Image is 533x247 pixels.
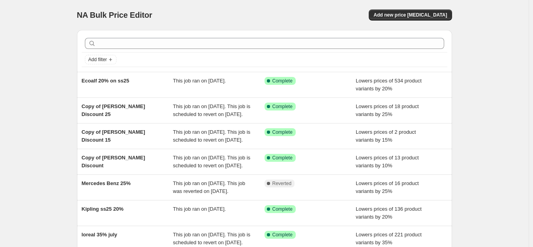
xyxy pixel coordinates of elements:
[373,12,447,18] span: Add new price [MEDICAL_DATA]
[272,103,293,110] span: Complete
[173,129,250,143] span: This job ran on [DATE]. This job is scheduled to revert on [DATE].
[272,232,293,238] span: Complete
[82,206,124,212] span: Kipling ss25 20%
[77,11,152,19] span: NA Bulk Price Editor
[356,103,419,117] span: Lowers prices of 18 product variants by 25%
[356,206,422,220] span: Lowers prices of 136 product variants by 20%
[173,232,250,245] span: This job ran on [DATE]. This job is scheduled to revert on [DATE].
[173,78,226,84] span: This job ran on [DATE].
[356,155,419,168] span: Lowers prices of 13 product variants by 10%
[88,56,107,63] span: Add filter
[82,78,129,84] span: Ecoalf 20% on ss25
[173,155,250,168] span: This job ran on [DATE]. This job is scheduled to revert on [DATE].
[356,232,422,245] span: Lowers prices of 221 product variants by 35%
[173,180,245,194] span: This job ran on [DATE]. This job was reverted on [DATE].
[272,206,293,212] span: Complete
[82,232,117,238] span: loreal 35% july
[173,103,250,117] span: This job ran on [DATE]. This job is scheduled to revert on [DATE].
[82,180,131,186] span: Mercedes Benz 25%
[272,180,292,187] span: Reverted
[85,55,116,64] button: Add filter
[82,155,145,168] span: Copy of [PERSON_NAME] Discount
[356,78,422,92] span: Lowers prices of 534 product variants by 20%
[356,180,419,194] span: Lowers prices of 16 product variants by 25%
[272,129,293,135] span: Complete
[356,129,416,143] span: Lowers prices of 2 product variants by 15%
[272,78,293,84] span: Complete
[173,206,226,212] span: This job ran on [DATE].
[369,9,452,21] button: Add new price [MEDICAL_DATA]
[272,155,293,161] span: Complete
[82,103,145,117] span: Copy of [PERSON_NAME] Discount 25
[82,129,145,143] span: Copy of [PERSON_NAME] Discount 15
